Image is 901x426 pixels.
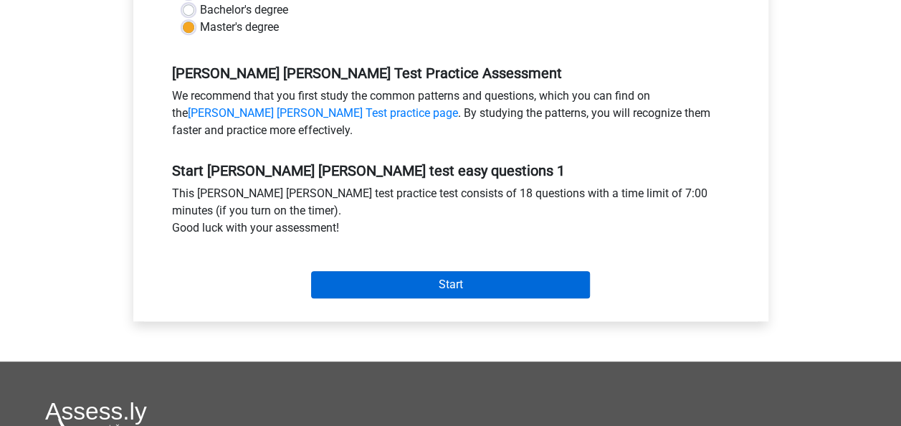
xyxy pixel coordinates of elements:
[200,19,279,36] label: Master's degree
[172,65,730,82] h5: [PERSON_NAME] [PERSON_NAME] Test Practice Assessment
[161,185,740,242] div: This [PERSON_NAME] [PERSON_NAME] test practice test consists of 18 questions with a time limit of...
[161,87,740,145] div: We recommend that you first study the common patterns and questions, which you can find on the . ...
[200,1,288,19] label: Bachelor's degree
[188,106,458,120] a: [PERSON_NAME] [PERSON_NAME] Test practice page
[311,271,590,298] input: Start
[172,162,730,179] h5: Start [PERSON_NAME] [PERSON_NAME] test easy questions 1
